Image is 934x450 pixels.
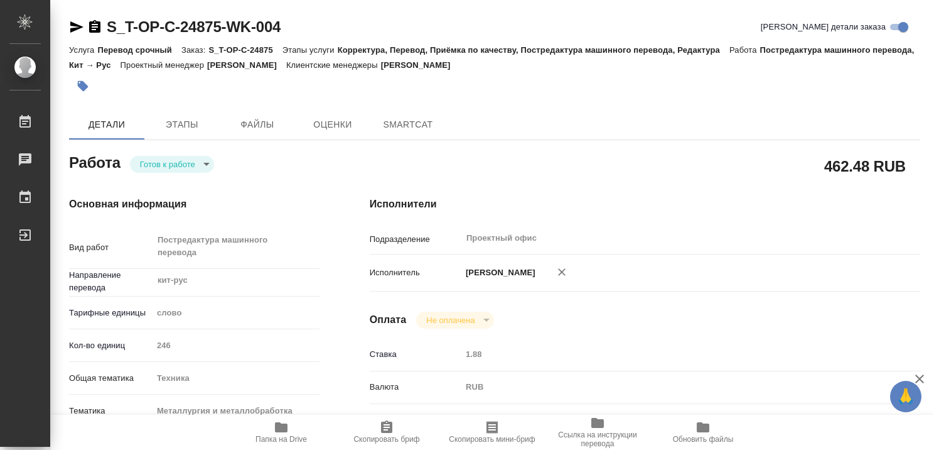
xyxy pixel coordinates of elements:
p: Проектный менеджер [121,60,207,70]
span: SmartCat [378,117,438,133]
button: Папка на Drive [228,415,334,450]
h4: Исполнители [370,197,920,212]
button: Удалить исполнителя [548,258,576,286]
p: Работа [729,45,760,55]
h4: Оплата [370,312,407,327]
p: Тематика [69,405,153,417]
button: Ссылка на инструкции перевода [545,415,650,450]
button: Скопировать бриф [334,415,439,450]
p: Заказ: [181,45,208,55]
div: Металлургия и металлобработка [153,400,319,422]
span: Детали [77,117,137,133]
div: Готов к работе [416,312,493,329]
p: Вид работ [69,241,153,254]
button: 🙏 [890,381,921,412]
div: слово [153,302,319,324]
span: Этапы [152,117,212,133]
h2: 462.48 RUB [824,155,906,177]
h4: Основная информация [69,197,319,212]
span: Скопировать бриф [353,435,419,444]
button: Не оплачена [422,315,478,326]
input: Пустое поле [461,345,874,363]
p: Направление перевода [69,269,153,294]
div: RUB [461,376,874,398]
p: Тарифные единицы [69,307,153,319]
div: Техника [153,368,319,389]
button: Скопировать ссылку для ЯМессенджера [69,19,84,35]
p: Перевод срочный [97,45,181,55]
p: Общая тематика [69,372,153,385]
p: Кол-во единиц [69,339,153,352]
h2: Работа [69,150,121,173]
p: Клиентские менеджеры [286,60,381,70]
button: Готов к работе [136,159,199,170]
p: [PERSON_NAME] [381,60,460,70]
span: Файлы [227,117,287,133]
button: Скопировать ссылку [87,19,102,35]
p: [PERSON_NAME] [461,266,535,279]
p: Услуга [69,45,97,55]
a: S_T-OP-C-24875-WK-004 [107,18,281,35]
span: Оценки [303,117,363,133]
p: Этапы услуги [282,45,338,55]
p: Валюта [370,381,461,393]
button: Скопировать мини-бриф [439,415,545,450]
span: Скопировать мини-бриф [449,435,535,444]
span: Ссылка на инструкции перевода [552,431,643,448]
span: Папка на Drive [255,435,307,444]
p: Подразделение [370,233,461,246]
span: Обновить файлы [673,435,734,444]
p: Исполнитель [370,266,461,279]
p: [PERSON_NAME] [207,60,286,70]
p: Корректура, Перевод, Приёмка по качеству, Постредактура машинного перевода, Редактура [338,45,729,55]
button: Обновить файлы [650,415,756,450]
p: Ставка [370,348,461,361]
p: S_T-OP-C-24875 [208,45,282,55]
div: Готов к работе [130,156,214,173]
input: Пустое поле [153,336,319,354]
span: [PERSON_NAME] детали заказа [761,21,886,33]
span: 🙏 [895,383,916,410]
button: Добавить тэг [69,72,97,100]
